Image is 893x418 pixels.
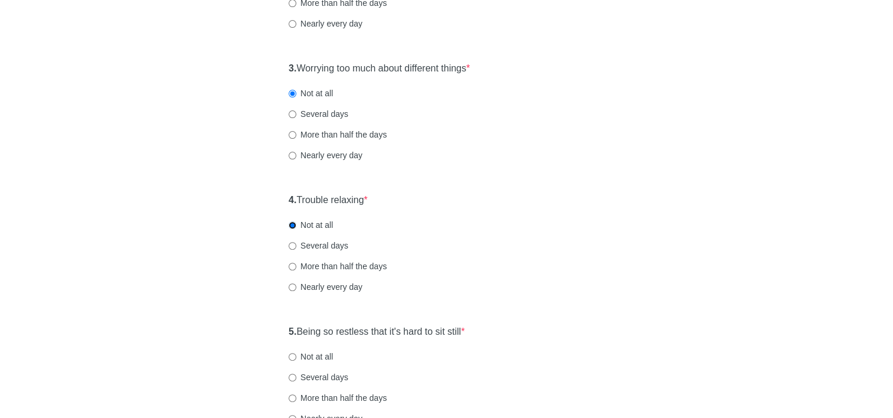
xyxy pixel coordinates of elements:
input: Not at all [289,221,296,229]
label: Nearly every day [289,281,362,293]
label: Not at all [289,219,333,231]
input: Nearly every day [289,20,296,28]
label: Several days [289,108,348,120]
input: More than half the days [289,131,296,139]
label: Not at all [289,351,333,363]
input: Not at all [289,90,296,97]
input: Not at all [289,353,296,361]
label: Trouble relaxing [289,194,368,207]
input: More than half the days [289,394,296,402]
strong: 4. [289,195,296,205]
strong: 5. [289,326,296,337]
label: Nearly every day [289,149,362,161]
input: Several days [289,110,296,118]
strong: 3. [289,63,296,73]
label: More than half the days [289,260,387,272]
input: Nearly every day [289,283,296,291]
label: Being so restless that it's hard to sit still [289,325,465,339]
input: Nearly every day [289,152,296,159]
input: More than half the days [289,263,296,270]
label: More than half the days [289,392,387,404]
label: More than half the days [289,129,387,141]
label: Not at all [289,87,333,99]
label: Several days [289,240,348,252]
input: Several days [289,374,296,381]
label: Nearly every day [289,18,362,30]
label: Several days [289,371,348,383]
input: Several days [289,242,296,250]
label: Worrying too much about different things [289,62,470,76]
